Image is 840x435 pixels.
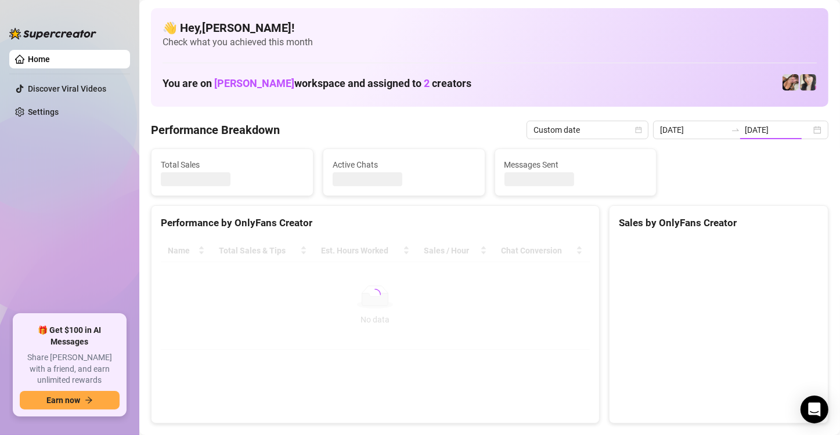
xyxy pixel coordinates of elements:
button: Earn nowarrow-right [20,391,120,409]
a: Discover Viral Videos [28,84,106,93]
h4: 👋 Hey, [PERSON_NAME] ! [163,20,817,36]
a: Home [28,55,50,64]
span: Messages Sent [504,158,647,171]
img: Christina [783,74,799,90]
span: Check what you achieved this month [163,36,817,49]
span: Custom date [533,121,641,139]
span: [PERSON_NAME] [214,77,294,89]
input: Start date [660,124,726,136]
span: 🎁 Get $100 in AI Messages [20,325,120,347]
span: 2 [424,77,430,89]
span: loading [367,286,383,302]
h4: Performance Breakdown [151,122,280,138]
span: to [731,125,740,135]
span: swap-right [731,125,740,135]
span: Active Chats [333,158,475,171]
div: Open Intercom Messenger [801,396,828,423]
h1: You are on workspace and assigned to creators [163,77,471,90]
div: Performance by OnlyFans Creator [161,215,590,231]
span: Share [PERSON_NAME] with a friend, and earn unlimited rewards [20,352,120,386]
span: Total Sales [161,158,304,171]
div: Sales by OnlyFans Creator [619,215,819,231]
img: logo-BBDzfeDw.svg [9,28,96,39]
span: calendar [635,126,642,133]
span: Earn now [46,396,80,405]
a: Settings [28,107,59,117]
span: arrow-right [85,396,93,404]
img: Christina [800,74,816,90]
input: End date [745,124,811,136]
